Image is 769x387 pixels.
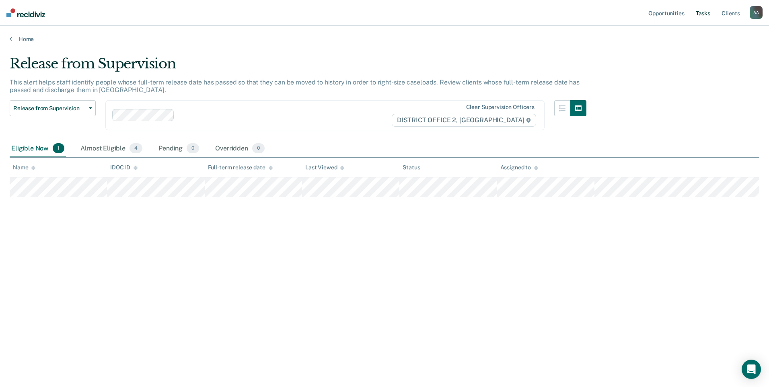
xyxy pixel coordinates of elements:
[157,140,201,158] div: Pending0
[10,100,96,116] button: Release from Supervision
[466,104,535,111] div: Clear supervision officers
[53,143,64,154] span: 1
[750,6,763,19] button: AA
[208,164,273,171] div: Full-term release date
[403,164,420,171] div: Status
[130,143,142,154] span: 4
[10,78,579,94] p: This alert helps staff identify people whose full-term release date has passed so that they can b...
[500,164,538,171] div: Assigned to
[305,164,344,171] div: Last Viewed
[10,140,66,158] div: Eligible Now1
[110,164,138,171] div: IDOC ID
[392,114,536,127] span: DISTRICT OFFICE 2, [GEOGRAPHIC_DATA]
[742,360,761,379] div: Open Intercom Messenger
[13,164,35,171] div: Name
[10,35,759,43] a: Home
[10,56,586,78] div: Release from Supervision
[214,140,266,158] div: Overridden0
[6,8,45,17] img: Recidiviz
[13,105,86,112] span: Release from Supervision
[187,143,199,154] span: 0
[252,143,265,154] span: 0
[79,140,144,158] div: Almost Eligible4
[750,6,763,19] div: A A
